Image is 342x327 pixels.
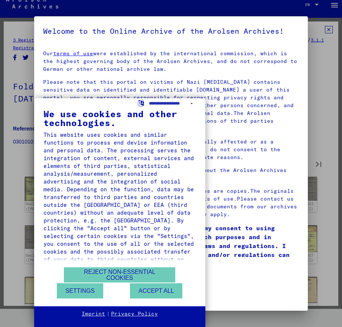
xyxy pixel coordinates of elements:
[43,131,196,271] div: This website uses cookies and similar functions to process end device information and personal da...
[82,310,105,318] a: Imprint
[130,283,182,298] button: Accept all
[43,109,196,127] div: We use cookies and other technologies.
[57,283,103,298] button: Settings
[111,310,158,318] a: Privacy Policy
[64,267,175,283] button: Reject non-essential cookies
